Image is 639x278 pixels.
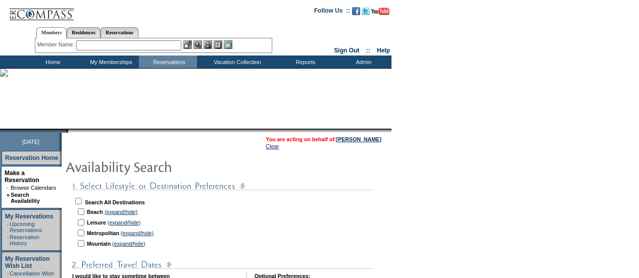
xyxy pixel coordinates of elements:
div: Member Name: [37,40,76,49]
span: You are acting on behalf of: [266,136,381,142]
b: Metropolitan [87,230,119,236]
a: Browse Calendars [11,185,56,191]
a: (expand/hide) [112,241,145,247]
img: View [193,40,202,49]
b: » [7,192,10,198]
b: Search All Destinations [85,199,145,205]
a: Make a Reservation [5,170,39,184]
a: (expand/hide) [108,219,140,226]
td: Reports [275,55,333,68]
b: Beach [87,209,103,215]
img: Impersonate [204,40,212,49]
img: blank.gif [68,129,69,133]
a: Members [36,27,67,38]
img: b_edit.gif [183,40,192,49]
a: (expand/hide) [105,209,137,215]
span: [DATE] [22,139,39,145]
a: Clear [266,143,279,149]
a: My Reservations [5,213,53,220]
td: Follow Us :: [314,6,350,18]
a: [PERSON_NAME] [336,136,381,142]
a: (expand/hide) [121,230,154,236]
td: My Memberships [81,55,139,68]
img: Reservations [214,40,222,49]
a: Subscribe to our YouTube Channel [371,10,389,16]
td: · [7,221,9,233]
a: Help [377,47,390,54]
td: Vacation Collection [197,55,275,68]
b: Mountain [87,241,111,247]
a: Reservation History [10,234,39,246]
a: Upcoming Reservations [10,221,42,233]
img: Become our fan on Facebook [352,7,360,15]
td: Admin [333,55,391,68]
a: My Reservation Wish List [5,255,50,269]
img: pgTtlAvailabilitySearch.gif [65,156,267,177]
td: Home [23,55,81,68]
td: Reservations [139,55,197,68]
a: Reservation Home [5,154,58,161]
a: Sign Out [334,47,359,54]
b: Leisure [87,219,106,226]
a: Residences [67,27,101,38]
img: b_calculator.gif [224,40,232,49]
img: Follow us on Twitter [362,7,370,15]
a: Search Availability [11,192,40,204]
td: · [7,234,9,246]
a: Follow us on Twitter [362,10,370,16]
img: Subscribe to our YouTube Channel [371,8,389,15]
a: Reservations [101,27,138,38]
td: · [7,185,10,191]
img: promoShadowLeftCorner.gif [65,129,68,133]
span: :: [366,47,370,54]
a: Become our fan on Facebook [352,10,360,16]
